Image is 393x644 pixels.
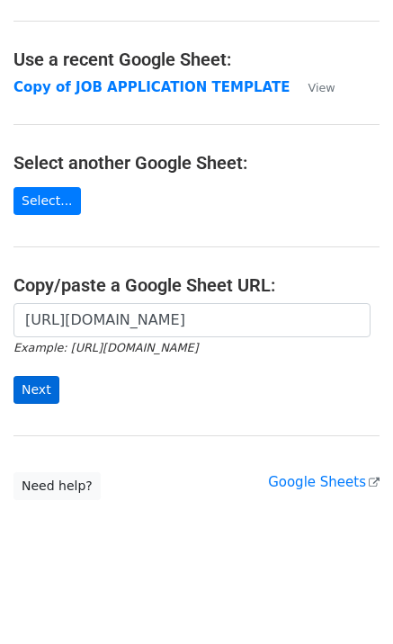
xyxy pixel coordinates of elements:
[308,81,335,94] small: View
[268,474,380,490] a: Google Sheets
[13,274,380,296] h4: Copy/paste a Google Sheet URL:
[13,472,101,500] a: Need help?
[13,152,380,174] h4: Select another Google Sheet:
[13,341,198,354] small: Example: [URL][DOMAIN_NAME]
[303,558,393,644] iframe: Chat Widget
[13,187,81,215] a: Select...
[13,376,59,404] input: Next
[290,79,335,95] a: View
[13,49,380,70] h4: Use a recent Google Sheet:
[13,303,371,337] input: Paste your Google Sheet URL here
[13,79,290,95] a: Copy of JOB APPLICATION TEMPLATE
